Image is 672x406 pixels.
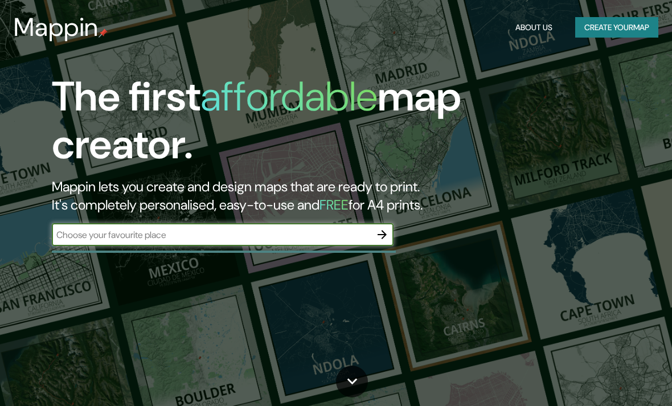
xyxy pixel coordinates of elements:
button: Create yourmap [575,17,658,38]
h1: affordable [200,70,378,123]
h3: Mappin [14,13,99,42]
input: Choose your favourite place [52,228,371,241]
img: mappin-pin [99,28,108,38]
h5: FREE [319,196,349,214]
button: About Us [511,17,557,38]
h2: Mappin lets you create and design maps that are ready to print. It's completely personalised, eas... [52,178,589,214]
h1: The first map creator. [52,73,589,178]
